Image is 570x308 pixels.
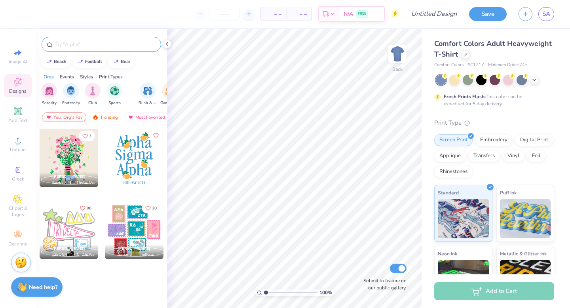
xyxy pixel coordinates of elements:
[52,180,95,186] span: Kappa Alpha Theta, Quinnipiac University
[29,283,57,291] strong: Need help?
[488,62,528,68] span: Minimum Order: 24 +
[92,114,99,120] img: trending.gif
[389,46,405,62] img: Back
[55,40,156,48] input: Try "Alpha"
[89,134,91,138] span: 7
[52,252,95,258] span: [GEOGRAPHIC_DATA], [GEOGRAPHIC_DATA][US_STATE]
[124,112,169,122] div: Most Favorited
[475,134,513,146] div: Embroidery
[106,83,122,106] div: filter for Sports
[66,86,75,95] img: Fraternity Image
[152,206,157,210] span: 20
[434,62,464,68] span: Comfort Colors
[118,246,150,251] span: [PERSON_NAME]
[85,83,101,106] button: filter button
[89,112,122,122] div: Trending
[160,83,179,106] div: filter for Game Day
[500,199,551,238] img: Puff Ink
[434,118,554,127] div: Print Type
[160,100,179,106] span: Game Day
[139,83,157,106] button: filter button
[542,10,550,19] span: SA
[8,241,27,247] span: Decorate
[85,83,101,106] div: filter for Club
[113,59,119,64] img: trend_line.gif
[45,86,54,95] img: Sorority Image
[438,249,457,258] span: Neon Ink
[500,249,547,258] span: Metallic & Glitter Ink
[77,59,84,64] img: trend_line.gif
[106,83,122,106] button: filter button
[62,100,80,106] span: Fraternity
[515,134,553,146] div: Digital Print
[469,7,507,21] button: Save
[392,66,403,73] div: Back
[139,100,157,106] span: Rush & Bid
[87,206,91,210] span: 98
[444,93,541,107] div: This color can be expedited for 5 day delivery.
[12,176,24,182] span: Greek
[41,83,57,106] button: filter button
[52,246,85,251] span: [PERSON_NAME]
[151,131,161,140] button: Like
[46,59,52,64] img: trend_line.gif
[527,150,545,162] div: Foil
[467,62,484,68] span: # C1717
[438,188,459,197] span: Standard
[438,260,489,299] img: Neon Ink
[108,56,134,68] button: bear
[9,59,27,65] span: Image AI
[143,86,152,95] img: Rush & Bid Image
[110,86,119,95] img: Sports Image
[434,166,473,178] div: Rhinestones
[438,199,489,238] img: Standard
[108,100,121,106] span: Sports
[209,7,240,21] input: – –
[85,59,102,64] div: football
[42,112,86,122] div: Your Org's Fav
[127,114,134,120] img: most_fav.gif
[42,100,57,106] span: Sorority
[500,260,551,299] img: Metallic & Glitter Ink
[444,93,486,100] strong: Fresh Prints Flash:
[502,150,524,162] div: Vinyl
[139,83,157,106] div: filter for Rush & Bid
[319,289,332,296] span: 100 %
[76,203,95,213] button: Like
[160,83,179,106] button: filter button
[73,56,106,68] button: football
[60,73,74,80] div: Events
[88,86,97,95] img: Club Image
[500,188,517,197] span: Puff Ink
[54,59,66,64] div: beach
[9,88,27,94] span: Designs
[79,131,95,141] button: Like
[42,56,70,68] button: beach
[344,10,353,18] span: N/A
[405,6,463,22] input: Untitled Design
[142,203,160,213] button: Like
[359,277,407,291] label: Submit to feature on our public gallery.
[10,146,26,153] span: Upload
[434,150,466,162] div: Applique
[62,83,80,106] div: filter for Fraternity
[52,174,85,179] span: [PERSON_NAME]
[468,150,500,162] div: Transfers
[291,10,307,18] span: – –
[62,83,80,106] button: filter button
[165,86,174,95] img: Game Day Image
[8,117,27,124] span: Add Text
[434,134,473,146] div: Screen Print
[46,114,52,120] img: most_fav.gif
[80,73,93,80] div: Styles
[41,83,57,106] div: filter for Sorority
[44,73,54,80] div: Orgs
[99,73,123,80] div: Print Types
[118,252,160,258] span: National Panhellenic Conference, [GEOGRAPHIC_DATA]
[266,10,281,18] span: – –
[121,59,130,64] div: bear
[358,11,366,17] span: FREE
[434,39,552,59] span: Comfort Colors Adult Heavyweight T-Shirt
[4,205,32,218] span: Clipart & logos
[88,100,97,106] span: Club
